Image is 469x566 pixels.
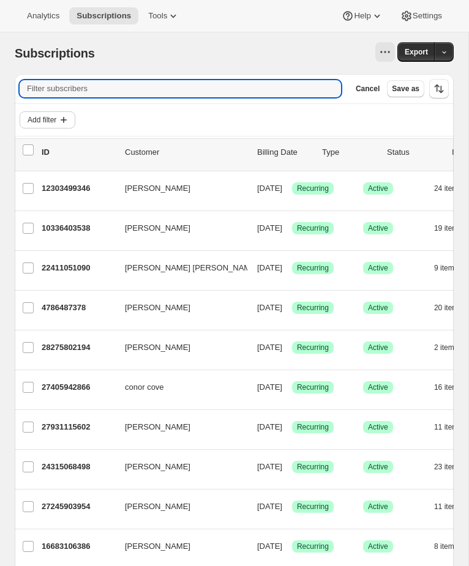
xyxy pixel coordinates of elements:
[257,146,312,158] p: Billing Date
[434,382,462,392] span: 16 items
[429,79,449,99] button: Sort the results
[297,343,329,352] span: Recurring
[434,303,462,313] span: 20 items
[368,343,388,352] span: Active
[413,11,442,21] span: Settings
[297,502,329,512] span: Recurring
[368,303,388,313] span: Active
[69,7,138,24] button: Subscriptions
[20,111,75,128] button: Add filter
[257,422,282,431] span: [DATE]
[118,179,240,198] button: [PERSON_NAME]
[118,497,240,516] button: [PERSON_NAME]
[297,542,329,551] span: Recurring
[257,223,282,233] span: [DATE]
[387,80,424,97] button: Save as
[77,11,131,21] span: Subscriptions
[297,462,329,472] span: Recurring
[434,422,462,432] span: 11 items
[125,421,190,433] span: [PERSON_NAME]
[125,222,190,234] span: [PERSON_NAME]
[42,146,115,158] p: ID
[434,502,462,512] span: 11 items
[368,542,388,551] span: Active
[434,223,462,233] span: 19 items
[393,7,449,24] button: Settings
[368,462,388,472] span: Active
[125,302,190,314] span: [PERSON_NAME]
[434,184,462,193] span: 24 items
[297,184,329,193] span: Recurring
[20,7,67,24] button: Analytics
[297,382,329,392] span: Recurring
[257,184,282,193] span: [DATE]
[351,80,385,97] button: Cancel
[297,263,329,273] span: Recurring
[125,461,190,473] span: [PERSON_NAME]
[392,84,419,94] span: Save as
[125,341,190,354] span: [PERSON_NAME]
[368,382,388,392] span: Active
[20,80,341,97] input: Filter subscribers
[118,338,240,357] button: [PERSON_NAME]
[387,146,442,158] p: Status
[118,378,240,397] button: conor cove
[42,461,115,473] p: 24315068498
[141,7,187,24] button: Tools
[257,502,282,511] span: [DATE]
[434,263,458,273] span: 9 items
[297,422,329,432] span: Recurring
[148,11,167,21] span: Tools
[42,421,115,433] p: 27931115602
[297,303,329,313] span: Recurring
[125,146,247,158] p: Customer
[257,303,282,312] span: [DATE]
[356,84,380,94] span: Cancel
[368,263,388,273] span: Active
[434,542,458,551] span: 8 items
[27,11,59,21] span: Analytics
[118,218,240,238] button: [PERSON_NAME]
[118,457,240,477] button: [PERSON_NAME]
[368,184,388,193] span: Active
[42,302,115,314] p: 4786487378
[125,540,190,553] span: [PERSON_NAME]
[15,47,95,60] span: Subscriptions
[334,7,390,24] button: Help
[257,263,282,272] span: [DATE]
[42,501,115,513] p: 27245903954
[28,115,56,125] span: Add filter
[42,540,115,553] p: 16683106386
[375,42,395,62] button: View actions for Subscriptions
[434,462,462,472] span: 23 items
[368,223,388,233] span: Active
[297,223,329,233] span: Recurring
[118,298,240,318] button: [PERSON_NAME]
[257,343,282,352] span: [DATE]
[118,537,240,556] button: [PERSON_NAME]
[125,262,258,274] span: [PERSON_NAME] [PERSON_NAME]
[42,341,115,354] p: 28275802194
[368,502,388,512] span: Active
[397,42,435,62] button: Export
[42,262,115,274] p: 22411051090
[257,382,282,392] span: [DATE]
[368,422,388,432] span: Active
[322,146,377,158] div: Type
[118,417,240,437] button: [PERSON_NAME]
[118,258,240,278] button: [PERSON_NAME] [PERSON_NAME]
[125,501,190,513] span: [PERSON_NAME]
[354,11,370,21] span: Help
[125,381,164,393] span: conor cove
[434,343,458,352] span: 2 items
[257,542,282,551] span: [DATE]
[42,182,115,195] p: 12303499346
[405,47,428,57] span: Export
[42,222,115,234] p: 10336403538
[257,462,282,471] span: [DATE]
[125,182,190,195] span: [PERSON_NAME]
[42,381,115,393] p: 27405942866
